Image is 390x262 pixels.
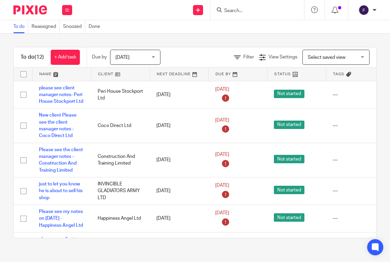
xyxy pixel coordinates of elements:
[91,177,150,205] td: INVINCIBLE GLADIATORS ARMY LTD
[274,155,304,163] span: Not started
[215,87,229,92] span: [DATE]
[215,118,229,123] span: [DATE]
[150,143,208,177] td: [DATE]
[215,211,229,215] span: [DATE]
[13,5,47,14] img: Pixie
[333,72,344,76] span: Tags
[39,237,75,255] a: please see client manager notes - Paritah Ltd
[13,20,28,33] a: To do
[51,50,80,65] a: + Add task
[215,152,229,157] span: [DATE]
[89,20,103,33] a: Done
[274,90,304,98] span: Not started
[215,183,229,188] span: [DATE]
[20,54,44,61] h1: To do
[39,209,83,228] a: Please see my notes on [DATE] - Happiness Angel Ltd
[224,8,284,14] input: Search
[358,5,369,15] img: svg%3E
[150,232,208,260] td: [DATE]
[243,55,254,59] span: Filter
[91,205,150,232] td: Happiness Angel Ltd
[63,20,85,33] a: Snoozed
[32,20,60,33] a: Reassigned
[308,55,345,60] span: Select saved view
[35,54,44,60] span: (12)
[115,55,130,60] span: [DATE]
[91,81,150,108] td: Peri House Stockport Ltd
[39,113,77,138] a: New client Please see the client manager notes - Coco Direct Ltd
[274,121,304,129] span: Not started
[269,55,297,59] span: View Settings
[91,143,150,177] td: Construction And Training Limited
[39,86,83,104] a: please see client manager notes- Peri House Stockport Ltd
[91,232,150,260] td: Paritah Ltd
[91,108,150,143] td: Coco Direct Ltd
[150,177,208,205] td: [DATE]
[274,186,304,194] span: Not started
[150,108,208,143] td: [DATE]
[92,54,107,60] p: Due by
[274,213,304,222] span: Not started
[39,147,83,173] a: Please see the client manager notes - Construction And Training Limited
[150,81,208,108] td: [DATE]
[150,205,208,232] td: [DATE]
[39,182,83,200] a: just to let you know he is about to sell his shop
